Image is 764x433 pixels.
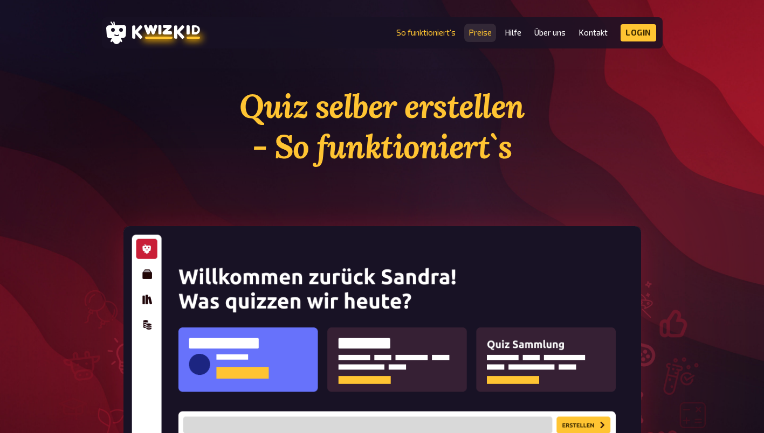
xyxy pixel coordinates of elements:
[621,24,656,41] a: Login
[123,86,641,167] h1: Quiz selber erstellen - So funktioniert`s
[469,28,492,37] a: Preise
[579,28,608,37] a: Kontakt
[396,28,456,37] a: So funktioniert's
[534,28,566,37] a: Über uns
[505,28,521,37] a: Hilfe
